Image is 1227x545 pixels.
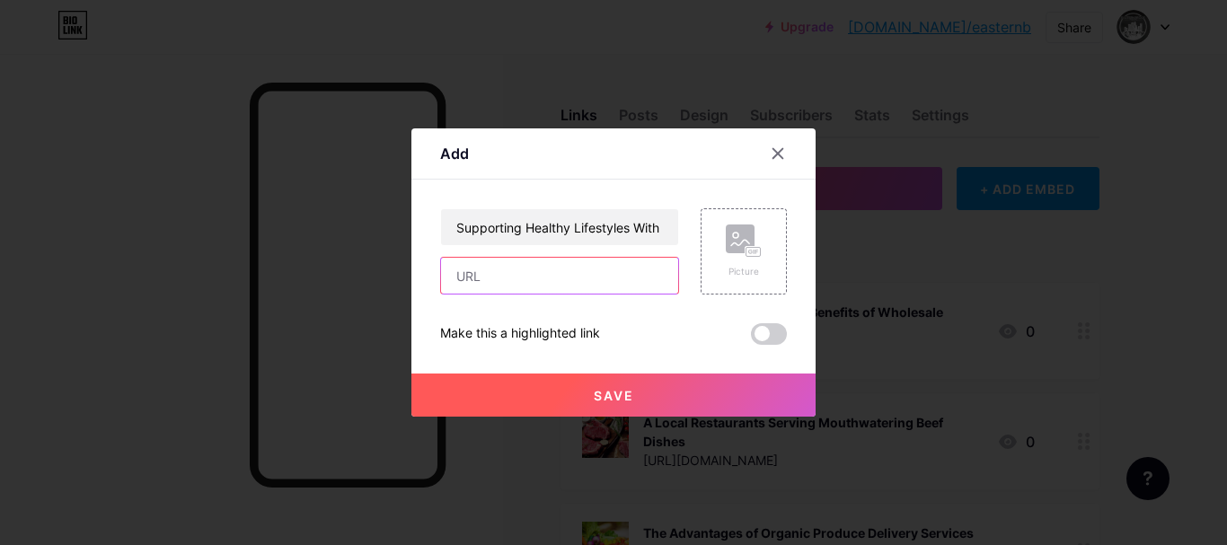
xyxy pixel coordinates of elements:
div: Add [440,143,469,164]
span: Save [594,388,634,403]
button: Save [411,374,816,417]
div: Picture [726,265,762,278]
input: URL [441,258,678,294]
div: Make this a highlighted link [440,323,600,345]
input: Title [441,209,678,245]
